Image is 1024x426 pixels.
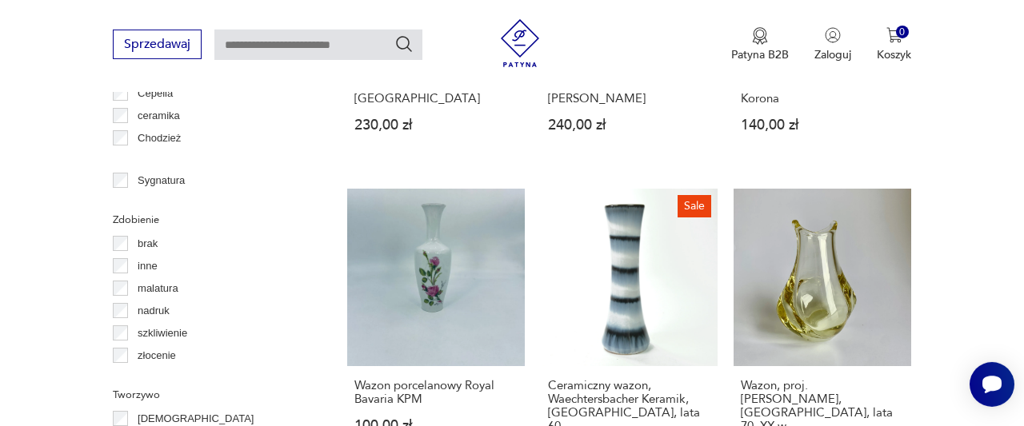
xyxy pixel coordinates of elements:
p: Patyna B2B [731,47,789,62]
p: malatura [138,280,178,297]
p: Chodzież [138,129,181,147]
h3: Wazon [PERSON_NAME] PK Korona [741,78,904,106]
a: Sprzedawaj [113,40,202,51]
p: Koszyk [877,47,911,62]
p: złocenie [138,347,176,364]
p: 140,00 zł [741,118,904,132]
iframe: Smartsupp widget button [970,362,1014,407]
p: Zaloguj [814,47,851,62]
a: Ikona medaluPatyna B2B [731,27,789,62]
p: Tworzywo [113,386,309,404]
img: Ikonka użytkownika [825,27,841,43]
h3: Wazonik Riihimäen Lasi [GEOGRAPHIC_DATA] [354,78,518,106]
p: Ćmielów [138,152,178,169]
img: Ikona medalu [752,27,768,45]
h3: Wazon porcelanowy Royal Bavaria KPM [354,379,518,406]
div: 0 [896,26,910,39]
p: Cepelia [138,85,173,102]
p: Zdobienie [113,211,309,229]
p: szkliwienie [138,324,187,342]
p: 240,00 zł [548,118,711,132]
p: 230,00 zł [354,118,518,132]
p: ceramika [138,107,180,125]
h3: Wazonik szklany [PERSON_NAME] [548,78,711,106]
button: Patyna B2B [731,27,789,62]
img: Ikona koszyka [886,27,902,43]
button: 0Koszyk [877,27,911,62]
button: Zaloguj [814,27,851,62]
p: nadruk [138,302,170,320]
p: brak [138,235,158,253]
img: Patyna - sklep z meblami i dekoracjami vintage [496,19,544,67]
p: Sygnatura [138,172,185,189]
button: Sprzedawaj [113,30,202,59]
p: inne [138,257,158,275]
button: Szukaj [394,34,414,54]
